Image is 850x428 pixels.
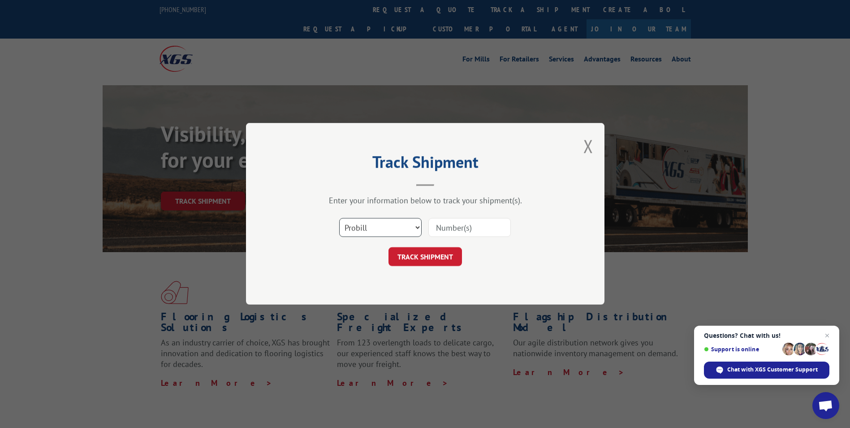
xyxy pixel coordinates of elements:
div: Enter your information below to track your shipment(s). [291,196,560,206]
div: Chat with XGS Customer Support [704,362,829,379]
span: Questions? Chat with us! [704,332,829,339]
div: Open chat [812,392,839,419]
span: Support is online [704,346,779,353]
span: Chat with XGS Customer Support [727,366,818,374]
input: Number(s) [428,218,511,237]
button: TRACK SHIPMENT [388,248,462,266]
h2: Track Shipment [291,156,560,173]
button: Close modal [583,134,593,158]
span: Close chat [822,330,833,341]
